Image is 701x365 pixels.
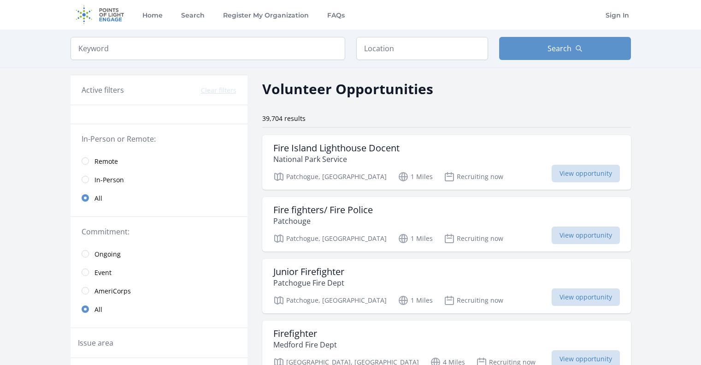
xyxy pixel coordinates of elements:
a: Fire Island Lighthouse Docent National Park Service Patchogue, [GEOGRAPHIC_DATA] 1 Miles Recruiti... [262,135,631,190]
a: Ongoing [71,245,247,263]
h2: Volunteer Opportunities [262,78,433,99]
button: Search [499,37,631,60]
p: Patchouge [273,215,373,227]
span: Event [94,268,112,277]
span: All [94,194,102,203]
a: Fire fighters/ Fire Police Patchouge Patchogue, [GEOGRAPHIC_DATA] 1 Miles Recruiting now View opp... [262,197,631,251]
span: Ongoing [94,250,121,259]
span: In-Person [94,175,124,185]
input: Keyword [71,37,345,60]
p: Recruiting now [444,233,503,244]
p: Patchogue, [GEOGRAPHIC_DATA] [273,233,387,244]
legend: In-Person or Remote: [82,133,236,144]
legend: Issue area [78,337,113,348]
span: Search [548,43,571,54]
p: Medford Fire Dept [273,339,337,350]
span: View opportunity [552,227,620,244]
a: In-Person [71,170,247,189]
p: Recruiting now [444,295,503,306]
a: Event [71,263,247,281]
p: 1 Miles [398,233,433,244]
p: Patchogue, [GEOGRAPHIC_DATA] [273,171,387,182]
button: Clear filters [201,86,236,95]
span: All [94,305,102,314]
a: Junior Firefighter Patchogue Fire Dept Patchogue, [GEOGRAPHIC_DATA] 1 Miles Recruiting now View o... [262,259,631,313]
span: View opportunity [552,288,620,306]
a: Remote [71,152,247,170]
span: Remote [94,157,118,166]
p: Patchogue, [GEOGRAPHIC_DATA] [273,295,387,306]
p: Recruiting now [444,171,503,182]
h3: Firefighter [273,328,337,339]
span: 39,704 results [262,114,306,123]
a: All [71,189,247,207]
h3: Active filters [82,84,124,96]
h3: Fire fighters/ Fire Police [273,204,373,215]
span: AmeriCorps [94,287,131,296]
p: Patchogue Fire Dept [273,277,344,288]
h3: Fire Island Lighthouse Docent [273,143,400,154]
p: National Park Service [273,154,400,165]
h3: Junior Firefighter [273,266,344,277]
p: 1 Miles [398,295,433,306]
input: Location [356,37,488,60]
span: View opportunity [552,165,620,182]
a: AmeriCorps [71,281,247,300]
p: 1 Miles [398,171,433,182]
a: All [71,300,247,318]
legend: Commitment: [82,226,236,237]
